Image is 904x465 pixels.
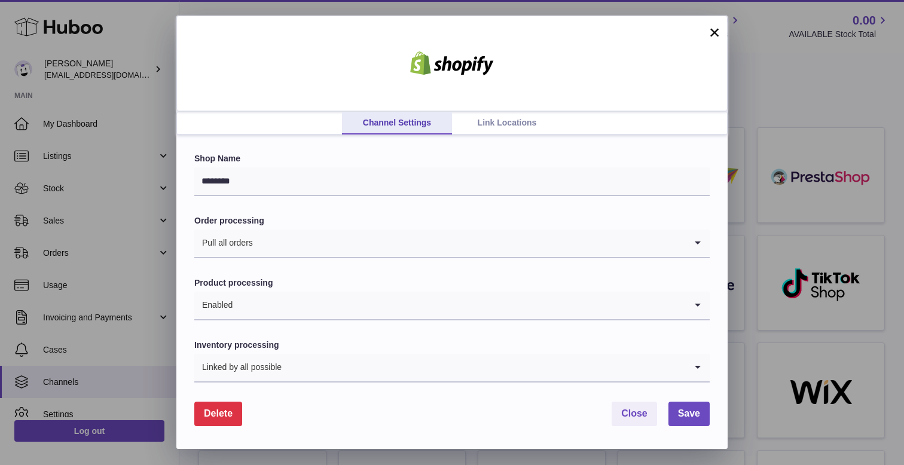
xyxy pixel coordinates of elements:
input: Search for option [282,354,686,381]
img: shopify [401,51,503,75]
span: Delete [204,408,233,418]
span: Save [678,408,700,418]
div: Search for option [194,354,710,383]
div: Search for option [194,292,710,320]
label: Order processing [194,215,710,227]
a: Link Locations [452,112,562,134]
span: Pull all orders [194,230,254,257]
a: Channel Settings [342,112,452,134]
span: Linked by all possible [194,354,282,381]
button: Close [612,402,657,426]
label: Product processing [194,277,710,289]
button: × [707,25,722,39]
label: Inventory processing [194,339,710,351]
div: Search for option [194,230,710,258]
input: Search for option [254,230,686,257]
label: Shop Name [194,153,710,164]
span: Close [621,408,648,418]
span: Enabled [194,292,233,319]
button: Save [668,402,710,426]
input: Search for option [233,292,686,319]
button: Delete [194,402,242,426]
